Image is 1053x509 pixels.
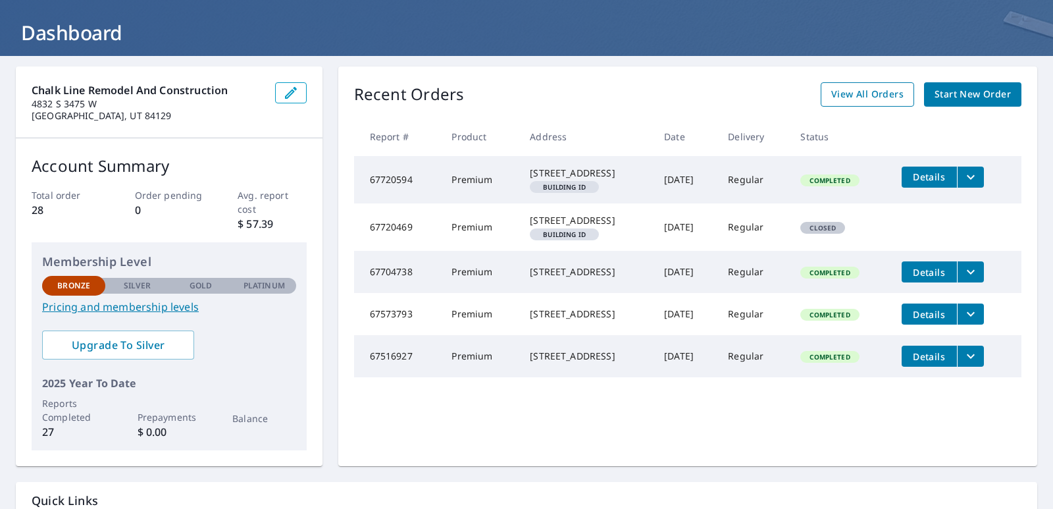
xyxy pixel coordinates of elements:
td: Premium [441,156,519,203]
td: Premium [441,203,519,251]
td: [DATE] [654,156,717,203]
span: Completed [802,352,858,362]
a: Pricing and membership levels [42,299,296,315]
p: Order pending [135,188,203,202]
button: filesDropdownBtn-67573793 [957,304,984,325]
td: 67704738 [354,251,442,293]
button: filesDropdownBtn-67704738 [957,261,984,282]
p: 4832 S 3475 W [32,98,265,110]
p: Membership Level [42,253,296,271]
p: 0 [135,202,203,218]
td: Regular [717,251,790,293]
p: Gold [190,280,212,292]
p: Reports Completed [42,396,105,424]
th: Date [654,117,717,156]
p: [GEOGRAPHIC_DATA], UT 84129 [32,110,265,122]
em: Building ID [543,231,586,238]
p: Quick Links [32,493,1021,509]
a: Start New Order [924,82,1021,107]
div: [STREET_ADDRESS] [530,350,643,363]
a: Upgrade To Silver [42,331,194,360]
td: Premium [441,251,519,293]
button: detailsBtn-67573793 [902,304,957,325]
td: [DATE] [654,203,717,251]
button: detailsBtn-67704738 [902,261,957,282]
p: Recent Orders [354,82,465,107]
div: [STREET_ADDRESS] [530,167,643,180]
th: Product [441,117,519,156]
span: Start New Order [935,86,1011,103]
span: Details [910,308,949,321]
th: Address [519,117,654,156]
td: Premium [441,335,519,377]
th: Status [790,117,890,156]
td: 67720594 [354,156,442,203]
p: Silver [124,280,151,292]
p: Account Summary [32,154,307,178]
a: View All Orders [821,82,914,107]
span: Completed [802,268,858,277]
span: Details [910,171,949,183]
td: 67720469 [354,203,442,251]
span: Completed [802,310,858,319]
p: Platinum [244,280,285,292]
p: Avg. report cost [238,188,306,216]
span: Upgrade To Silver [53,338,184,352]
p: Prepayments [138,410,201,424]
span: Completed [802,176,858,185]
p: 27 [42,424,105,440]
span: View All Orders [831,86,904,103]
td: Premium [441,293,519,335]
td: Regular [717,203,790,251]
th: Delivery [717,117,790,156]
button: detailsBtn-67720594 [902,167,957,188]
p: $ 0.00 [138,424,201,440]
em: Building ID [543,184,586,190]
div: [STREET_ADDRESS] [530,308,643,321]
p: Total order [32,188,100,202]
button: filesDropdownBtn-67720594 [957,167,984,188]
p: 2025 Year To Date [42,375,296,391]
div: [STREET_ADDRESS] [530,214,643,227]
p: $ 57.39 [238,216,306,232]
span: Closed [802,223,844,232]
p: 28 [32,202,100,218]
td: 67573793 [354,293,442,335]
button: detailsBtn-67516927 [902,346,957,367]
td: [DATE] [654,251,717,293]
span: Details [910,266,949,279]
div: [STREET_ADDRESS] [530,265,643,279]
td: Regular [717,335,790,377]
td: [DATE] [654,335,717,377]
th: Report # [354,117,442,156]
p: Chalk line remodel and construction [32,82,265,98]
p: Balance [232,412,295,425]
p: Bronze [57,280,90,292]
td: [DATE] [654,293,717,335]
td: 67516927 [354,335,442,377]
td: Regular [717,156,790,203]
button: filesDropdownBtn-67516927 [957,346,984,367]
h1: Dashboard [16,19,1037,46]
span: Details [910,350,949,363]
td: Regular [717,293,790,335]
